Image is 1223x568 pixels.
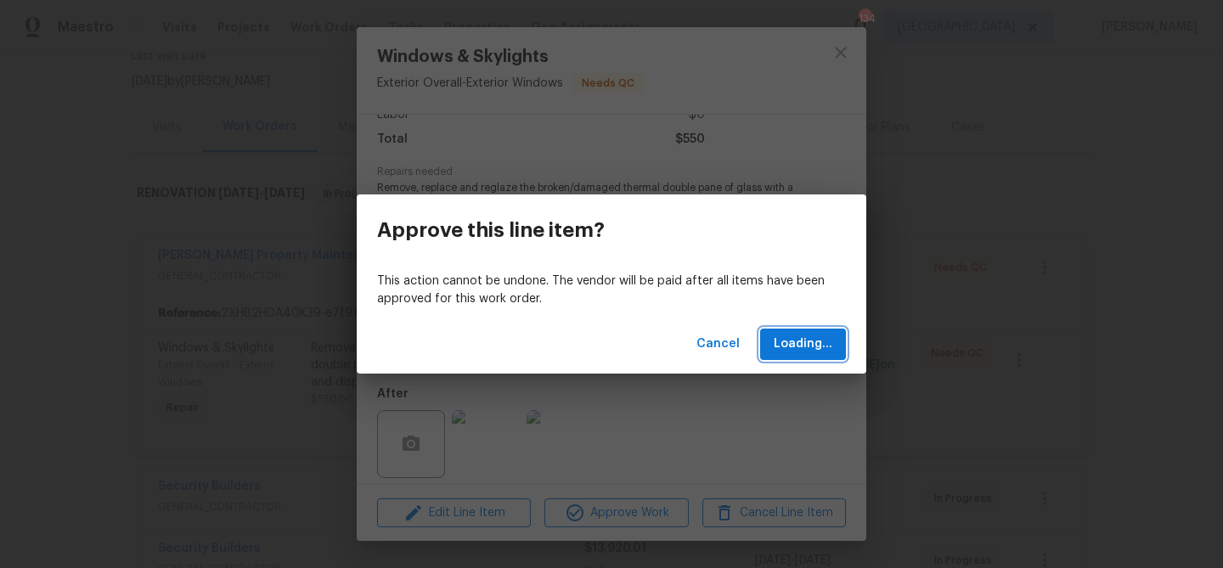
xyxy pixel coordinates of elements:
[696,334,740,355] span: Cancel
[690,329,747,360] button: Cancel
[774,334,832,355] span: Loading...
[377,273,846,308] p: This action cannot be undone. The vendor will be paid after all items have been approved for this...
[760,329,846,360] button: Loading...
[377,218,605,242] h3: Approve this line item?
